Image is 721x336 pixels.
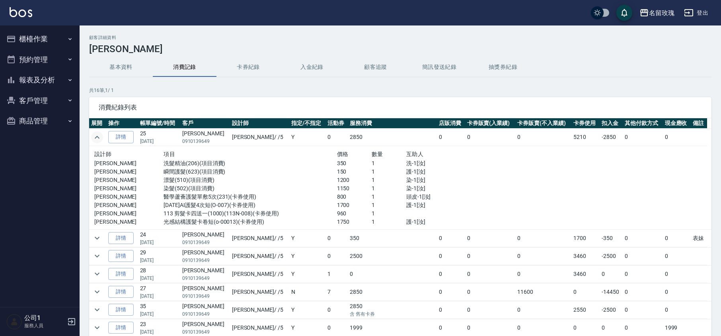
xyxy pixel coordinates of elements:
[164,209,337,218] p: 113 剪髮卡四送一(1000)(113N-008)(卡券使用)
[108,250,134,262] a: 詳情
[325,247,348,265] td: 0
[138,265,180,283] td: 28
[91,304,103,316] button: expand row
[465,229,515,247] td: 0
[337,209,372,218] p: 960
[406,159,510,168] p: 洗-1[汝]
[348,283,437,301] td: 2850
[180,129,230,146] td: [PERSON_NAME]
[89,35,711,40] h2: 顧客詳細資料
[230,118,290,129] th: 設計師
[515,118,571,129] th: 卡券販賣(不入業績)
[348,118,437,129] th: 服務消費
[337,218,372,226] p: 1750
[571,301,600,318] td: 2550
[89,87,711,94] p: 共 16 筆, 1 / 1
[91,232,103,244] button: expand row
[164,168,337,176] p: 瞬間護髮(623)(項目消費)
[140,311,178,318] p: [DATE]
[24,314,65,322] h5: 公司1
[180,265,230,283] td: [PERSON_NAME]
[164,176,337,184] p: 漂髮(510)(項目消費)
[3,90,76,111] button: 客戶管理
[337,201,372,209] p: 1700
[571,247,600,265] td: 3460
[94,201,164,209] p: [PERSON_NAME]
[691,229,707,247] td: 表妹
[91,250,103,262] button: expand row
[140,257,178,264] p: [DATE]
[138,283,180,301] td: 27
[164,184,337,193] p: 染髮(502)(項目消費)
[289,283,325,301] td: N
[623,247,663,265] td: 0
[289,129,325,146] td: Y
[289,301,325,318] td: Y
[337,168,372,176] p: 150
[515,301,571,318] td: 0
[406,184,510,193] p: 染-1[汝]
[600,118,623,129] th: 扣入金
[571,229,600,247] td: 1700
[91,268,103,280] button: expand row
[663,229,691,247] td: 0
[348,265,437,283] td: 0
[406,176,510,184] p: 染-1[汝]
[471,58,535,77] button: 抽獎券紀錄
[465,118,515,129] th: 卡券販賣(入業績)
[3,111,76,131] button: 商品管理
[94,168,164,176] p: [PERSON_NAME]
[571,265,600,283] td: 3460
[437,118,465,129] th: 店販消費
[108,286,134,298] a: 詳情
[108,304,134,316] a: 詳情
[515,283,571,301] td: 11600
[138,229,180,247] td: 24
[91,286,103,298] button: expand row
[138,129,180,146] td: 25
[372,151,383,157] span: 數量
[465,301,515,318] td: 0
[406,193,510,201] p: 頭皮-1[汝]
[108,322,134,334] a: 詳情
[465,283,515,301] td: 0
[24,322,65,329] p: 服務人員
[289,229,325,247] td: Y
[623,229,663,247] td: 0
[108,131,134,143] a: 詳情
[325,283,348,301] td: 7
[180,283,230,301] td: [PERSON_NAME]
[663,129,691,146] td: 0
[616,5,632,21] button: save
[182,138,228,145] p: 0910139649
[3,70,76,90] button: 報表及分析
[691,118,707,129] th: 備註
[230,129,290,146] td: [PERSON_NAME] / /5
[407,58,471,77] button: 簡訊發送紀錄
[337,184,372,193] p: 1150
[6,314,22,330] img: Person
[164,151,175,157] span: 項目
[515,265,571,283] td: 0
[94,184,164,193] p: [PERSON_NAME]
[437,301,465,318] td: 0
[623,301,663,318] td: 0
[108,268,134,280] a: 詳情
[89,58,153,77] button: 基本資料
[182,275,228,282] p: 0910139649
[344,58,407,77] button: 顧客追蹤
[180,118,230,129] th: 客戶
[437,229,465,247] td: 0
[372,159,406,168] p: 1
[348,301,437,318] td: 2850
[230,265,290,283] td: [PERSON_NAME] / /5
[182,257,228,264] p: 0910139649
[372,209,406,218] p: 1
[437,265,465,283] td: 0
[571,118,600,129] th: 卡券使用
[325,129,348,146] td: 0
[406,168,510,176] p: 護-1[汝]
[140,293,178,300] p: [DATE]
[465,265,515,283] td: 0
[623,118,663,129] th: 其他付款方式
